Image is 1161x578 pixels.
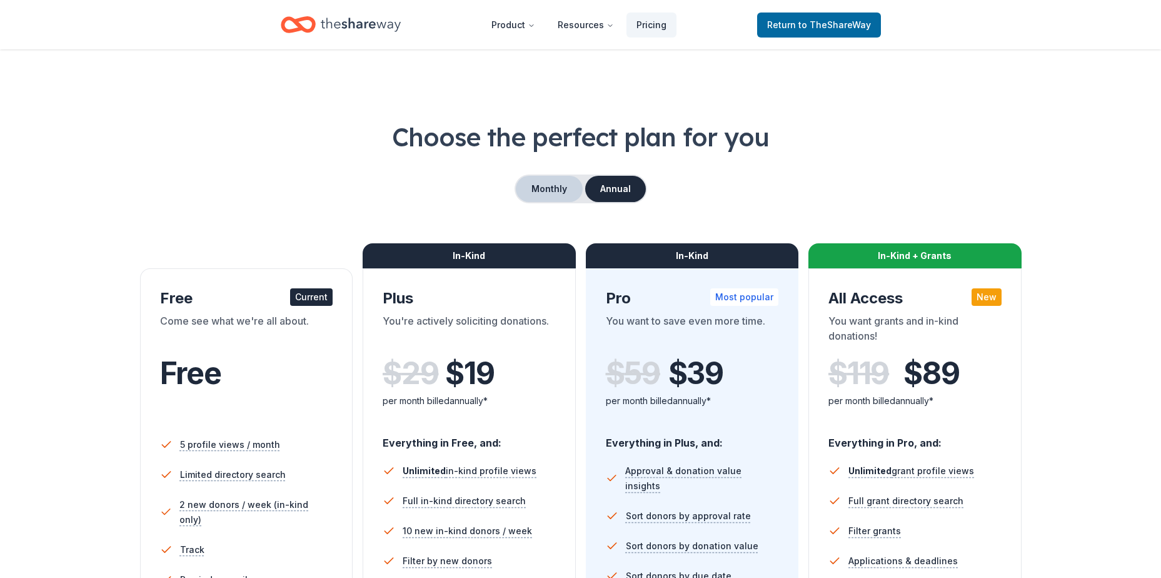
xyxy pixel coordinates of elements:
[179,497,333,527] span: 2 new donors / week (in-kind only)
[403,465,536,476] span: in-kind profile views
[403,494,526,509] span: Full in-kind directory search
[606,313,779,348] div: You want to save even more time.
[180,437,280,452] span: 5 profile views / month
[625,464,778,494] span: Approval & donation value insights
[281,10,401,39] a: Home
[403,524,532,539] span: 10 new in-kind donors / week
[710,288,778,306] div: Most popular
[828,288,1002,308] div: All Access
[606,288,779,308] div: Pro
[403,465,446,476] span: Unlimited
[548,13,624,38] button: Resources
[383,393,556,408] div: per month billed annually*
[757,13,881,38] a: Returnto TheShareWay
[481,13,545,38] button: Product
[848,465,974,476] span: grant profile views
[180,542,204,557] span: Track
[481,10,676,39] nav: Main
[668,356,723,391] span: $ 39
[848,494,963,509] span: Full grant directory search
[972,288,1002,306] div: New
[383,313,556,348] div: You're actively soliciting donations.
[180,467,286,482] span: Limited directory search
[383,425,556,451] div: Everything in Free, and:
[903,356,959,391] span: $ 89
[626,509,751,524] span: Sort donors by approval rate
[626,539,758,554] span: Sort donors by donation value
[848,554,958,569] span: Applications & deadlines
[828,393,1002,408] div: per month billed annually*
[808,243,1022,268] div: In-Kind + Grants
[585,176,646,202] button: Annual
[606,425,779,451] div: Everything in Plus, and:
[403,554,492,569] span: Filter by new donors
[516,176,583,202] button: Monthly
[848,524,901,539] span: Filter grants
[606,393,779,408] div: per month billed annually*
[798,19,871,30] span: to TheShareWay
[290,288,333,306] div: Current
[848,465,892,476] span: Unlimited
[160,313,333,348] div: Come see what we're all about.
[160,355,221,392] span: Free
[586,243,799,268] div: In-Kind
[50,119,1111,155] h1: Choose the perfect plan for you
[363,243,576,268] div: In-Kind
[626,13,676,38] a: Pricing
[828,313,1002,348] div: You want grants and in-kind donations!
[160,288,333,308] div: Free
[828,425,1002,451] div: Everything in Pro, and:
[767,18,871,33] span: Return
[445,356,494,391] span: $ 19
[383,288,556,308] div: Plus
